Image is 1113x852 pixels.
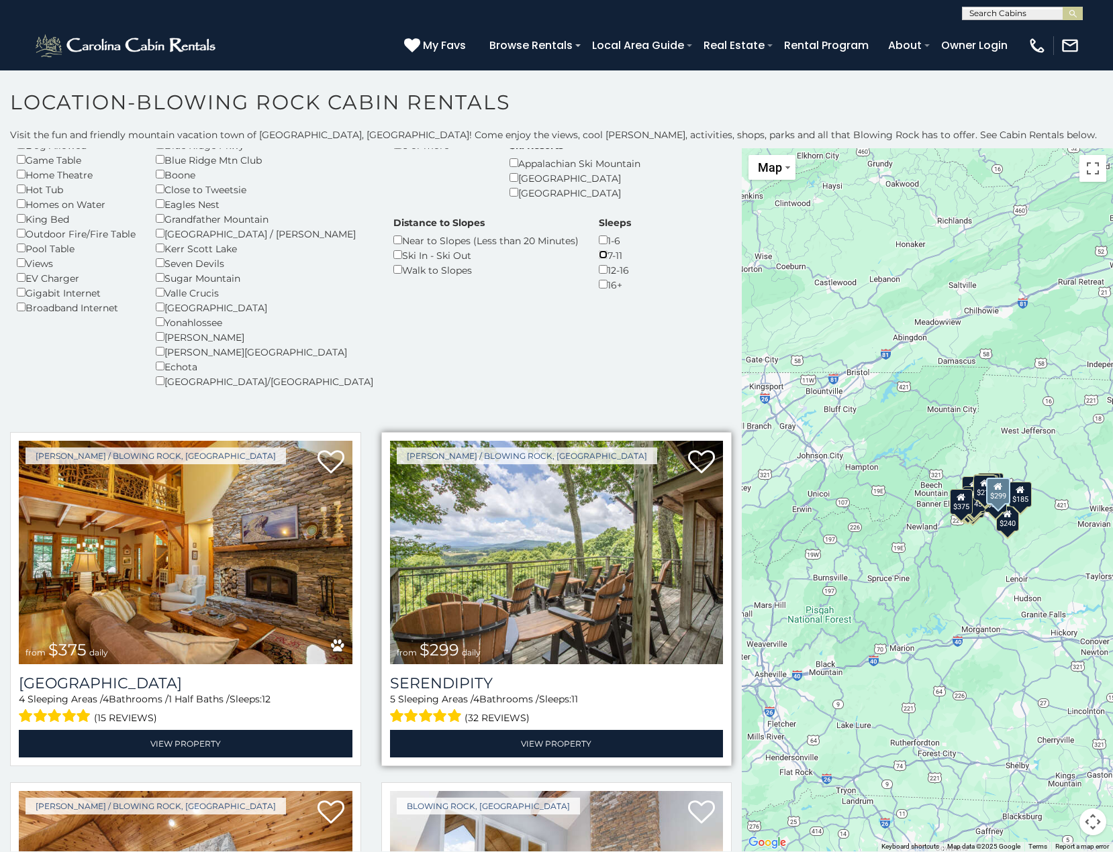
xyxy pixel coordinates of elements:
[89,647,108,657] span: daily
[934,34,1014,57] a: Owner Login
[571,693,578,705] span: 11
[1079,155,1106,182] button: Toggle fullscreen view
[473,693,479,705] span: 4
[393,248,579,262] div: Ski In - Ski Out
[17,167,136,182] div: Home Theatre
[17,241,136,256] div: Pool Table
[19,692,352,727] div: Sleeping Areas / Bathrooms / Sleeps:
[168,693,230,705] span: 1 Half Baths /
[17,211,136,226] div: King Bed
[262,693,271,705] span: 12
[462,647,481,657] span: daily
[318,799,344,827] a: Add to favorites
[390,674,724,692] a: Serendipity
[19,674,352,692] a: [GEOGRAPHIC_DATA]
[156,167,373,182] div: Boone
[17,256,136,270] div: Views
[1061,36,1079,55] img: mail-regular-white.png
[688,799,715,827] a: Add to favorites
[599,277,631,292] div: 16+
[26,798,286,814] a: [PERSON_NAME] / Blowing Rock, [GEOGRAPHIC_DATA]
[17,285,136,300] div: Gigabit Internet
[156,241,373,256] div: Kerr Scott Lake
[48,640,87,659] span: $375
[26,647,46,657] span: from
[156,226,373,241] div: [GEOGRAPHIC_DATA] / [PERSON_NAME]
[390,441,724,664] img: Serendipity
[26,447,286,464] a: [PERSON_NAME] / Blowing Rock, [GEOGRAPHIC_DATA]
[156,300,373,315] div: [GEOGRAPHIC_DATA]
[510,185,640,200] div: [GEOGRAPHIC_DATA]
[688,449,715,477] a: Add to favorites
[318,449,344,477] a: Add to favorites
[881,842,939,851] button: Keyboard shortcuts
[19,693,25,705] span: 4
[17,300,136,315] div: Broadband Internet
[17,182,136,197] div: Hot Tub
[510,156,640,170] div: Appalachian Ski Mountain
[947,843,1020,850] span: Map data ©2025 Google
[483,34,579,57] a: Browse Rentals
[156,315,373,329] div: Yonahlossee
[973,475,996,500] div: $215
[585,34,691,57] a: Local Area Guide
[17,226,136,241] div: Outdoor Fire/Fire Table
[19,674,352,692] h3: Mountain Song Lodge
[156,329,373,344] div: [PERSON_NAME]
[985,478,1010,504] div: $299
[1079,808,1106,835] button: Map camera controls
[397,447,657,464] a: [PERSON_NAME] / Blowing Rock, [GEOGRAPHIC_DATA]
[397,647,417,657] span: from
[17,197,136,211] div: Homes on Water
[19,441,352,664] img: Mountain Song Lodge
[996,506,1018,531] div: $240
[390,441,724,664] a: Serendipity from $299 daily
[420,640,459,659] span: $299
[697,34,771,57] a: Real Estate
[156,152,373,167] div: Blue Ridge Mtn Club
[758,160,782,174] span: Map
[510,170,640,185] div: [GEOGRAPHIC_DATA]
[156,197,373,211] div: Eagles Nest
[745,834,789,851] a: Open this area in Google Maps (opens a new window)
[1028,843,1047,850] a: Terms
[599,216,631,229] label: Sleeps
[777,34,875,57] a: Rental Program
[156,344,373,359] div: [PERSON_NAME][GEOGRAPHIC_DATA]
[19,441,352,664] a: Mountain Song Lodge from $375 daily
[94,709,157,727] span: (15 reviews)
[103,693,109,705] span: 4
[156,359,373,374] div: Echota
[17,270,136,285] div: EV Charger
[19,730,352,757] a: View Property
[977,473,1000,498] div: $200
[156,374,373,388] div: [GEOGRAPHIC_DATA]/[GEOGRAPHIC_DATA]
[156,270,373,285] div: Sugar Mountain
[745,834,789,851] img: Google
[1028,36,1047,55] img: phone-regular-white.png
[1009,482,1032,507] div: $185
[34,32,220,59] img: White-1-2.png
[390,692,724,727] div: Sleeping Areas / Bathrooms / Sleeps:
[156,256,373,270] div: Seven Devils
[397,798,580,814] a: Blowing Rock, [GEOGRAPHIC_DATA]
[465,709,530,727] span: (32 reviews)
[156,211,373,226] div: Grandfather Mountain
[156,182,373,197] div: Close to Tweetsie
[393,233,579,248] div: Near to Slopes (Less than 20 Minutes)
[1055,843,1109,850] a: Report a map error
[949,489,972,515] div: $375
[390,693,395,705] span: 5
[599,262,631,277] div: 12-16
[881,34,928,57] a: About
[404,37,469,54] a: My Favs
[599,248,631,262] div: 7-11
[423,37,466,54] span: My Favs
[748,155,795,180] button: Change map style
[599,233,631,248] div: 1-6
[17,152,136,167] div: Game Table
[390,730,724,757] a: View Property
[973,474,996,500] div: $250
[393,216,485,229] label: Distance to Slopes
